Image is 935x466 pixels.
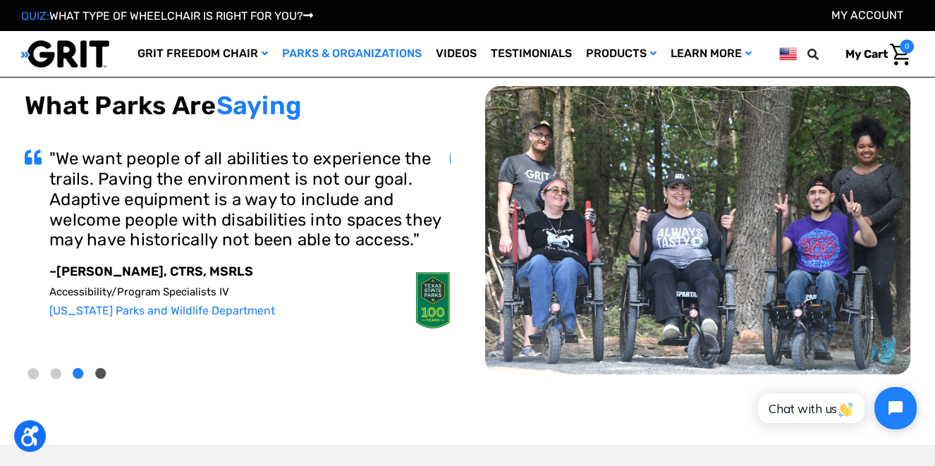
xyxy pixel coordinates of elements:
span: QUIZ: [21,9,49,23]
span: 0 [900,39,914,54]
button: 1 of 4 [28,369,39,379]
p: –[PERSON_NAME], CTRS, MSRLS [49,264,450,280]
img: Cart [890,44,910,66]
a: Account [831,8,903,22]
button: 4 of 4 [96,369,106,379]
iframe: Tidio Chat [742,375,929,441]
a: Products [579,31,664,77]
h2: What Parks Are [25,90,450,121]
p: [US_STATE] Parks and Wildlife Department [49,304,450,317]
img: us.png [779,45,797,63]
span: Saying [216,90,302,121]
a: GRIT Freedom Chair [130,31,275,77]
a: Parks & Organizations [275,31,429,77]
img: GRIT All-Terrain Wheelchair and Mobility Equipment [21,39,109,68]
a: Videos [429,31,484,77]
a: Learn More [664,31,759,77]
h3: "We want people of all abilities to experience the trails. Paving the environment is not our goal... [49,149,450,250]
button: 2 of 4 [51,369,61,379]
img: top-carousel.png [485,86,910,374]
p: Accessibility/Program Specialists IV [49,286,450,298]
a: Cart with 0 items [835,39,914,69]
a: QUIZ:WHAT TYPE OF WHEELCHAIR IS RIGHT FOR YOU? [21,9,313,23]
input: Search [814,39,835,69]
img: carousel-img3.png [416,272,450,329]
span: My Cart [845,47,888,61]
a: Testimonials [484,31,579,77]
button: 3 of 4 [73,369,84,379]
